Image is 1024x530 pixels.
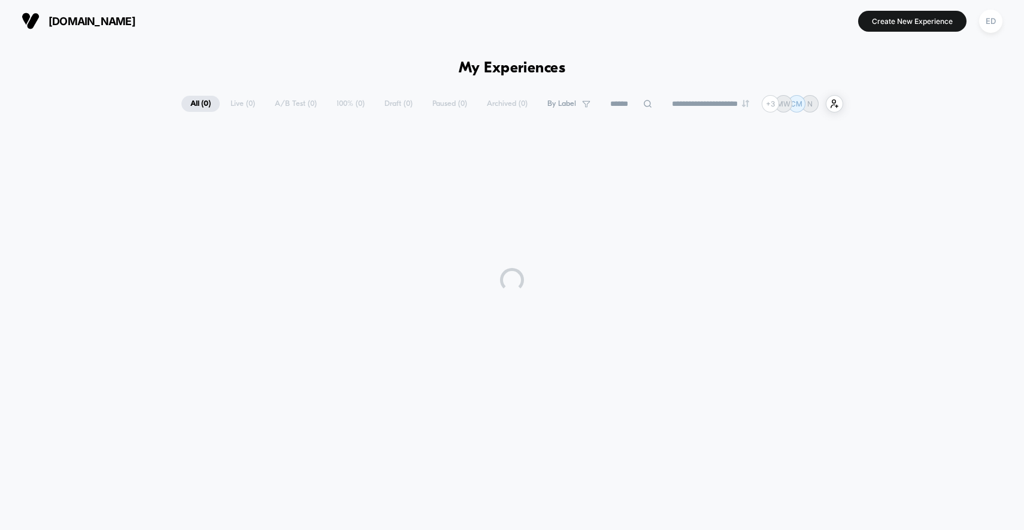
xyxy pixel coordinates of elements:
span: By Label [547,99,576,108]
span: [DOMAIN_NAME] [49,15,135,28]
span: All ( 0 ) [181,96,220,112]
h1: My Experiences [459,60,566,77]
button: ED [975,9,1006,33]
p: N [807,99,813,108]
p: CM [790,99,802,108]
img: end [742,100,749,107]
img: Visually logo [22,12,40,30]
button: [DOMAIN_NAME] [18,11,139,31]
div: + 3 [762,95,779,112]
p: MW [777,99,790,108]
div: ED [979,10,1002,33]
button: Create New Experience [858,11,967,32]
